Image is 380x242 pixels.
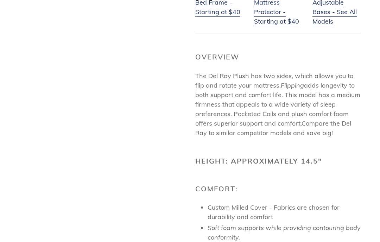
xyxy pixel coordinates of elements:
[195,71,361,138] p: Compare the Del Ray to similar competitor models and save big!
[208,224,361,242] em: Soft foam supports while providing contouring body conformity.
[208,203,361,222] p: Custom Milled Cover - Fabrics are chosen for durability and comfort
[195,53,361,62] h2: Overview
[195,72,360,128] span: The Del Ray Plush has two sides, which allows you to flip and rotate your mattress. adds longevit...
[195,157,322,166] b: Height: Approximately 14.5"
[281,82,304,90] em: Flipping
[195,185,361,193] h2: Comfort:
